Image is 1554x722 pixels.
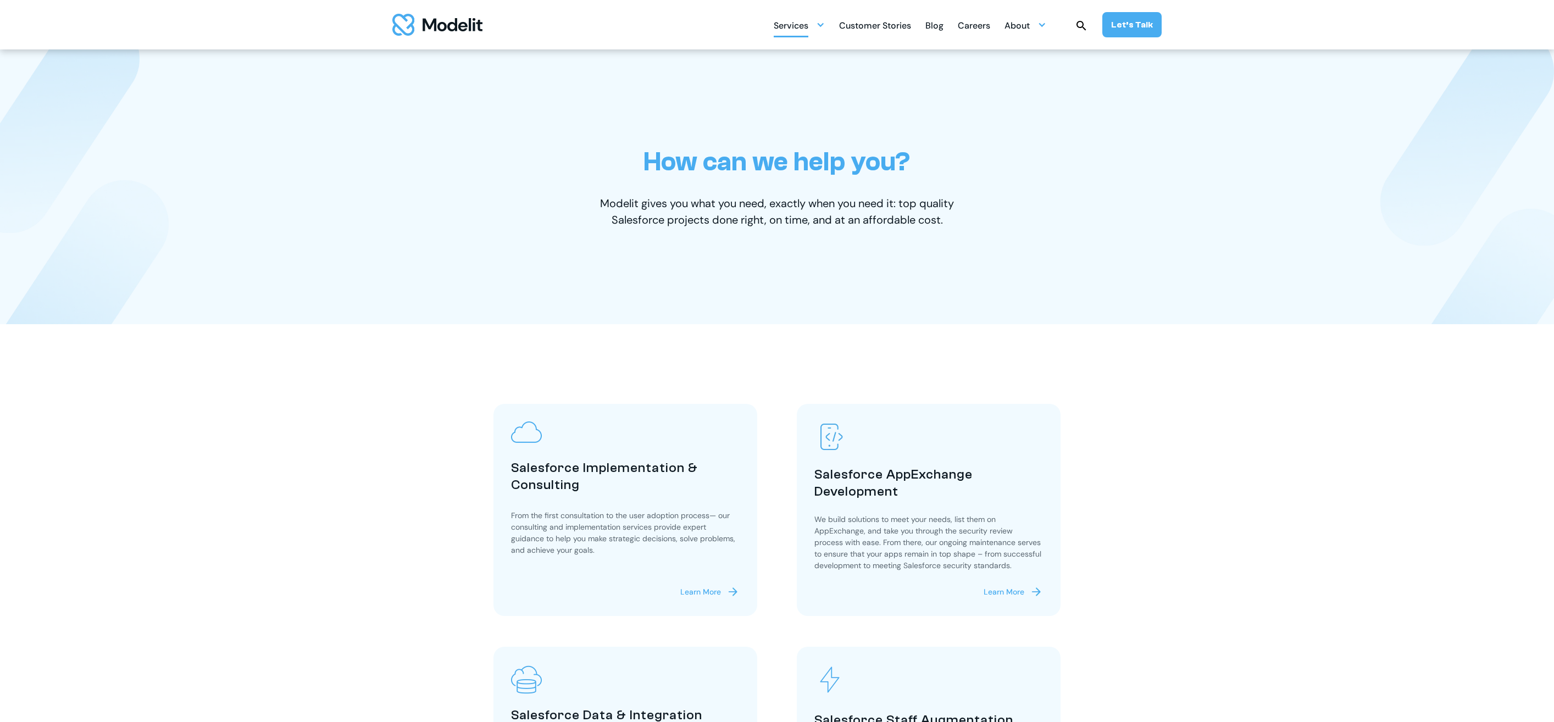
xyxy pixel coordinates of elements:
[839,14,911,36] a: Customer Stories
[839,16,911,37] div: Customer Stories
[814,466,1043,500] h3: Salesforce AppExchange Development
[392,14,482,36] img: modelit logo
[774,14,825,36] div: Services
[814,514,1043,571] p: We build solutions to meet your needs, list them on AppExchange, and take you through the securit...
[958,14,990,36] a: Careers
[1004,16,1030,37] div: About
[643,146,911,177] h1: How can we help you?
[925,16,944,37] div: Blog
[511,459,740,493] h3: Salesforce Implementation & Consulting
[958,16,990,37] div: Careers
[493,404,757,616] a: Salesforce Implementation & ConsultingFrom the first consultation to the user adoption process— o...
[587,195,967,228] p: Modelit gives you what you need, exactly when you need it: top quality Salesforce projects done r...
[1004,14,1046,36] div: About
[797,404,1061,616] a: Salesforce AppExchange DevelopmentWe build solutions to meet your needs, list them on AppExchange...
[680,586,721,598] div: Learn More
[511,510,740,556] p: From the first consultation to the user adoption process— our consulting and implementation servi...
[1030,585,1043,598] img: arrow forward
[774,16,808,37] div: Services
[925,14,944,36] a: Blog
[1111,19,1153,31] div: Let’s Talk
[726,585,740,598] img: arrow forward
[984,586,1024,598] div: Learn More
[1102,12,1162,37] a: Let’s Talk
[392,14,482,36] a: home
